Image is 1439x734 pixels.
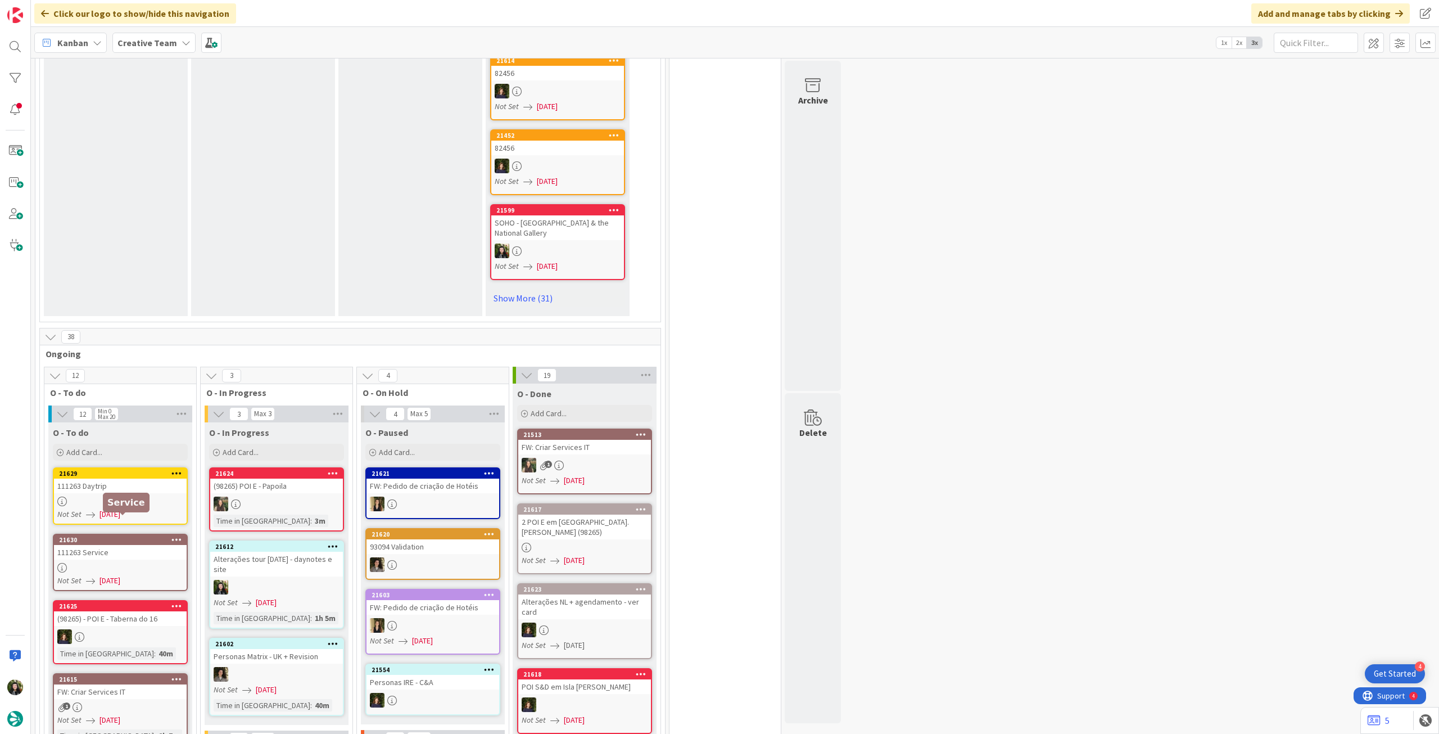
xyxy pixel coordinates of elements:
[564,555,585,566] span: [DATE]
[366,497,499,511] div: SP
[365,528,500,580] a: 2162093094 ValidationMS
[517,503,652,574] a: 216172 POI E em [GEOGRAPHIC_DATA]. [PERSON_NAME] (98265)Not Set[DATE]
[254,411,271,417] div: Max 3
[1365,664,1425,683] div: Open Get Started checklist, remaining modules: 4
[518,623,651,637] div: MC
[517,668,652,734] a: 21618POI S&D em Isla [PERSON_NAME]MCNot Set[DATE]
[57,509,82,519] i: Not Set
[517,388,551,399] span: O - Done
[517,583,652,659] a: 21623Alterações NL + agendamento - ver cardMCNot Set[DATE]
[59,536,187,544] div: 21630
[523,506,651,514] div: 21617
[491,159,624,173] div: MC
[491,244,624,258] div: BC
[210,542,343,577] div: 21612Alterações tour [DATE] - daynotes e site
[491,56,624,80] div: 2161482456
[531,408,567,418] span: Add Card...
[518,458,651,472] div: IG
[107,497,145,508] h5: Service
[99,508,120,520] span: [DATE]
[517,429,652,494] a: 21513FW: Criar Services ITIGNot Set[DATE]
[54,535,187,545] div: 21630
[537,101,558,112] span: [DATE]
[523,586,651,593] div: 21623
[545,461,552,468] span: 1
[310,699,312,712] span: :
[214,597,238,607] i: Not Set
[518,669,651,694] div: 21618POI S&D em Isla [PERSON_NAME]
[66,369,85,382] span: 12
[365,589,500,655] a: 21603FW: Pedido de criação de HotéisSPNot Set[DATE]
[54,469,187,493] div: 21629111263 Daytrip
[34,3,236,24] div: Click our logo to show/hide this navigation
[54,545,187,560] div: 111263 Service
[491,130,624,141] div: 21452
[117,37,177,48] b: Creative Team
[210,542,343,552] div: 21612
[518,584,651,595] div: 21623
[518,430,651,440] div: 21513
[366,469,499,493] div: 21621FW: Pedido de criação de Hotéis
[366,479,499,493] div: FW: Pedido de criação de Hotéis
[495,176,519,186] i: Not Set
[54,685,187,699] div: FW: Criar Services IT
[518,440,651,454] div: FW: Criar Services IT
[1232,37,1247,48] span: 2x
[366,675,499,690] div: Personas IRE - C&A
[518,505,651,539] div: 216172 POI E em [GEOGRAPHIC_DATA]. [PERSON_NAME] (98265)
[496,57,624,65] div: 21614
[799,426,827,439] div: Delete
[1274,33,1358,53] input: Quick Filter...
[366,665,499,675] div: 21554
[209,427,269,438] span: O - In Progress
[564,640,585,651] span: [DATE]
[229,407,248,421] span: 3
[366,665,499,690] div: 21554Personas IRE - C&A
[366,590,499,615] div: 21603FW: Pedido de criação de Hotéis
[365,467,500,519] a: 21621FW: Pedido de criação de HotéisSP
[366,693,499,708] div: MC
[54,674,187,685] div: 21615
[214,612,310,624] div: Time in [GEOGRAPHIC_DATA]
[537,260,558,272] span: [DATE]
[365,427,408,438] span: O - Paused
[57,629,72,644] img: MC
[522,555,546,565] i: Not Set
[210,667,343,682] div: MS
[523,670,651,678] div: 21618
[53,427,89,438] span: O - To do
[59,470,187,478] div: 21629
[256,684,277,696] span: [DATE]
[412,635,433,647] span: [DATE]
[1374,668,1416,679] div: Get Started
[57,647,154,660] div: Time in [GEOGRAPHIC_DATA]
[53,467,188,525] a: 21629111263 DaytripNot Set[DATE]
[491,205,624,240] div: 21599SOHO - [GEOGRAPHIC_DATA] & the National Gallery
[370,497,384,511] img: SP
[366,529,499,539] div: 21620
[522,458,536,472] img: IG
[491,205,624,215] div: 21599
[490,289,625,307] a: Show More (31)
[312,699,332,712] div: 40m
[98,408,111,414] div: Min 0
[366,590,499,600] div: 21603
[366,618,499,633] div: SP
[410,411,428,417] div: Max 5
[366,469,499,479] div: 21621
[210,649,343,664] div: Personas Matrix - UK + Revision
[54,601,187,626] div: 21625(98265) - POI E - Taberna do 16
[63,703,70,710] span: 1
[7,679,23,695] img: BC
[209,467,344,532] a: 21624(98265) POI E - PapoilaIGTime in [GEOGRAPHIC_DATA]:3m
[57,575,82,586] i: Not Set
[495,244,509,258] img: BC
[378,369,397,382] span: 4
[54,469,187,479] div: 21629
[370,557,384,572] img: MS
[370,693,384,708] img: MC
[522,475,546,485] i: Not Set
[518,669,651,679] div: 21618
[223,447,259,457] span: Add Card...
[206,387,338,398] span: O - In Progress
